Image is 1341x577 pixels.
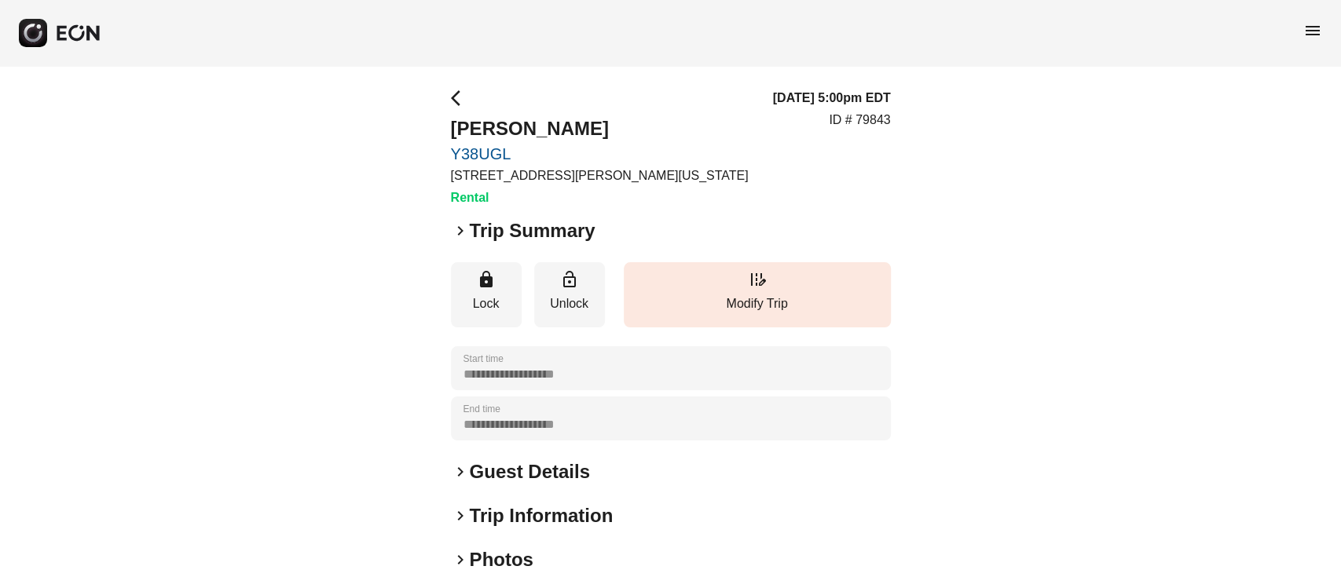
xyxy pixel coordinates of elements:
[560,270,579,289] span: lock_open
[451,116,749,141] h2: [PERSON_NAME]
[470,547,533,572] h2: Photos
[459,294,514,313] p: Lock
[451,550,470,569] span: keyboard_arrow_right
[451,262,522,327] button: Lock
[534,262,605,327] button: Unlock
[451,144,749,163] a: Y38UGL
[632,294,883,313] p: Modify Trip
[470,503,614,528] h2: Trip Information
[470,218,595,243] h2: Trip Summary
[451,89,470,108] span: arrow_back_ios
[624,262,891,327] button: Modify Trip
[542,294,597,313] p: Unlock
[451,221,470,240] span: keyboard_arrow_right
[451,506,470,525] span: keyboard_arrow_right
[470,459,590,484] h2: Guest Details
[451,462,470,481] span: keyboard_arrow_right
[451,166,749,185] p: [STREET_ADDRESS][PERSON_NAME][US_STATE]
[1303,21,1322,40] span: menu
[829,111,890,130] p: ID # 79843
[773,89,891,108] h3: [DATE] 5:00pm EDT
[477,270,496,289] span: lock
[748,270,767,289] span: edit_road
[451,188,749,207] h3: Rental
